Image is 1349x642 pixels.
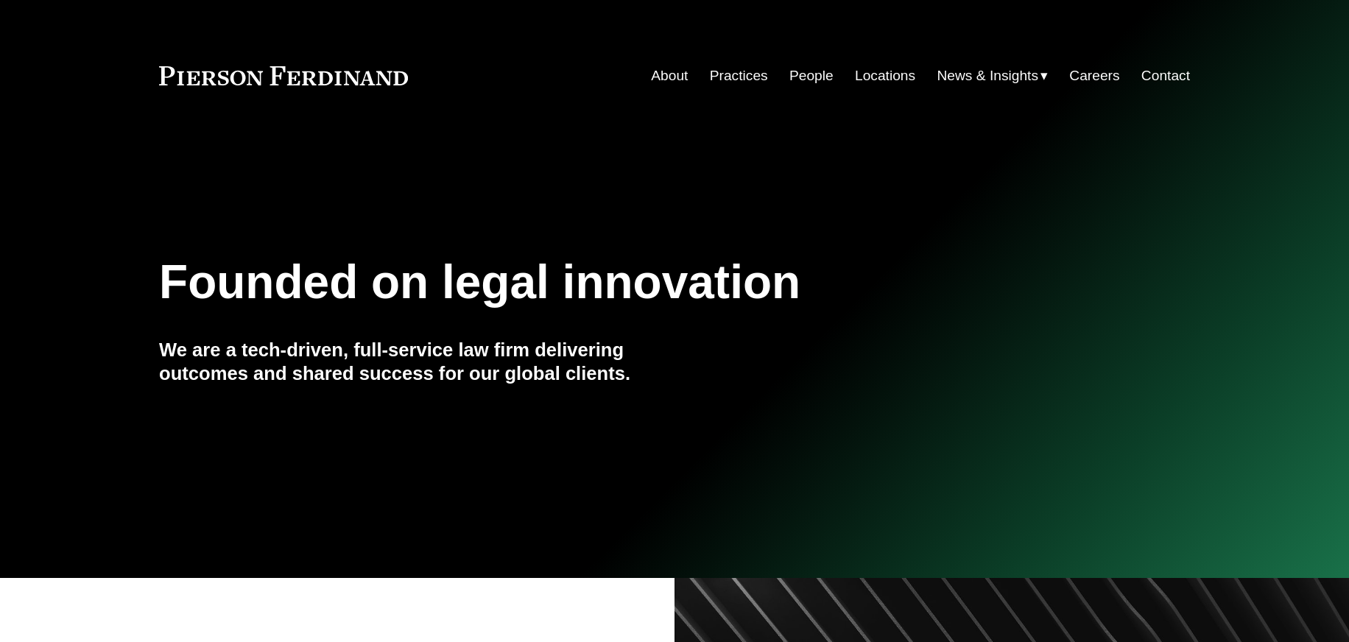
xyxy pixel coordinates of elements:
a: folder dropdown [937,62,1048,90]
span: News & Insights [937,63,1038,89]
h4: We are a tech-driven, full-service law firm delivering outcomes and shared success for our global... [159,338,674,386]
h1: Founded on legal innovation [159,255,1018,309]
a: Careers [1069,62,1119,90]
a: About [651,62,688,90]
a: Contact [1141,62,1190,90]
a: Locations [855,62,915,90]
a: Practices [710,62,768,90]
a: People [789,62,834,90]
